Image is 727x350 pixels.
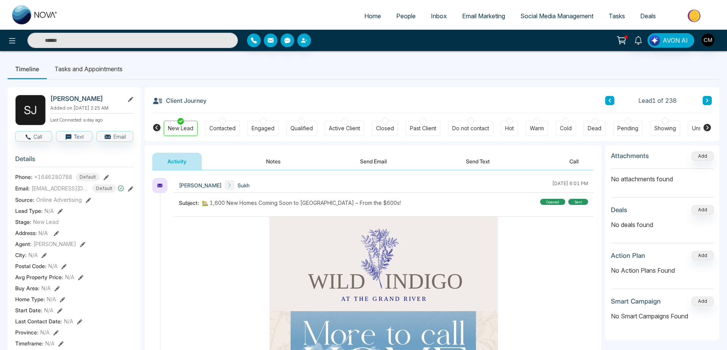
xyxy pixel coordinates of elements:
[357,9,389,23] a: Home
[568,199,588,205] div: sent
[520,12,593,20] span: Social Media Management
[15,284,40,292] span: Buy Area :
[611,220,714,229] p: No deals found
[15,173,32,181] span: Phone:
[56,131,93,142] button: Text
[423,9,454,23] a: Inbox
[32,184,89,192] span: [EMAIL_ADDRESS][DOMAIN_NAME]
[76,173,100,181] span: Default
[29,251,38,259] span: N/A
[209,125,236,132] div: Contacted
[15,95,46,125] div: S J
[8,59,47,79] li: Timeline
[50,115,133,123] p: Last Connected: a day ago
[654,125,676,132] div: Showing
[44,306,53,314] span: N/A
[530,125,544,132] div: Warm
[152,95,207,106] h3: Client Journey
[609,12,625,20] span: Tasks
[168,125,193,132] div: New Lead
[45,207,54,215] span: N/A
[649,35,660,46] img: Lead Flow
[364,12,381,20] span: Home
[611,206,627,214] h3: Deals
[65,273,74,281] span: N/A
[505,125,514,132] div: Hot
[238,181,250,189] span: Sukh
[376,125,394,132] div: Closed
[462,12,505,20] span: Email Marketing
[560,125,572,132] div: Cold
[663,36,688,45] span: AVON AI
[34,173,72,181] span: +1646280788
[38,230,48,236] span: N/A
[152,153,202,170] button: Activity
[15,328,38,336] span: Province :
[15,251,27,259] span: City :
[701,324,719,342] iframe: Intercom live chat
[15,273,63,281] span: Avg Property Price :
[15,131,52,142] button: Call
[47,59,130,79] li: Tasks and Appointments
[452,125,489,132] div: Do not contact
[692,297,714,306] button: Add
[50,95,121,102] h2: [PERSON_NAME]
[15,207,43,215] span: Lead Type:
[638,96,677,105] span: Lead 1 of 238
[15,229,48,237] span: Address:
[396,12,416,20] span: People
[15,196,34,204] span: Source:
[692,125,722,132] div: Unspecified
[329,125,360,132] div: Active Client
[410,125,436,132] div: Past Client
[179,181,222,189] span: [PERSON_NAME]
[15,306,42,314] span: Start Date :
[202,199,401,207] span: 🏡 1,600 New Homes Coming Soon to [GEOGRAPHIC_DATA] – From the $600s!
[611,297,661,305] h3: Smart Campaign
[92,184,116,193] span: Default
[41,284,51,292] span: N/A
[692,205,714,214] button: Add
[36,196,82,204] span: Online Advertising
[12,5,58,24] img: Nova CRM Logo
[15,155,133,167] h3: Details
[611,266,714,275] p: No Action Plans Found
[50,105,133,112] p: Added on [DATE] 2:25 AM
[15,317,62,325] span: Last Contact Date :
[252,125,274,132] div: Engaged
[692,152,714,161] button: Add
[633,9,663,23] a: Deals
[179,199,202,207] span: Subject:
[48,262,57,270] span: N/A
[552,180,588,190] div: [DATE] 6:01 PM
[647,33,694,48] button: AVON AI
[15,218,31,226] span: Stage:
[611,252,645,259] h3: Action Plan
[513,9,601,23] a: Social Media Management
[554,153,594,170] button: Call
[667,7,722,24] img: Market-place.gif
[611,169,714,184] p: No attachments found
[701,34,714,46] img: User Avatar
[15,184,30,192] span: Email:
[389,9,423,23] a: People
[15,262,46,270] span: Postal Code :
[47,295,56,303] span: N/A
[345,153,402,170] button: Send Email
[601,9,633,23] a: Tasks
[251,153,296,170] button: Notes
[15,339,43,347] span: Timeframe :
[15,240,32,248] span: Agent:
[588,125,601,132] div: Dead
[692,152,714,159] span: Add
[617,125,638,132] div: Pending
[64,317,73,325] span: N/A
[15,295,45,303] span: Home Type :
[454,9,513,23] a: Email Marketing
[451,153,505,170] button: Send Text
[290,125,313,132] div: Qualified
[431,12,447,20] span: Inbox
[540,199,565,205] div: Opened
[45,339,54,347] span: N/A
[611,312,714,321] p: No Smart Campaigns Found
